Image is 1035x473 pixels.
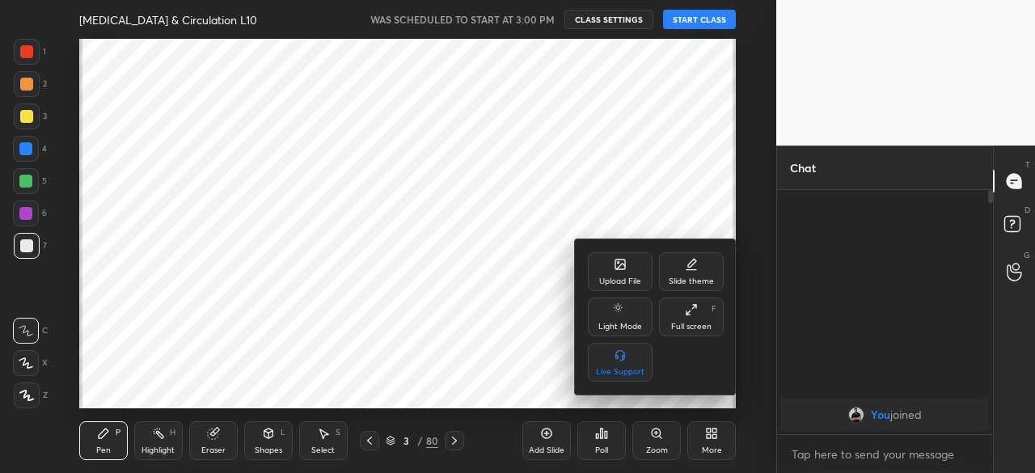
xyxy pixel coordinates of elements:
[596,368,644,376] div: Live Support
[599,277,641,285] div: Upload File
[669,277,714,285] div: Slide theme
[671,323,712,331] div: Full screen
[598,323,642,331] div: Light Mode
[712,305,716,313] div: F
